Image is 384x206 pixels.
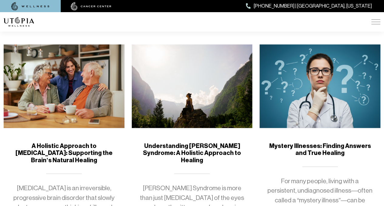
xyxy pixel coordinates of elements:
img: Mystery Illnesses: Finding Answers and True Healing [260,44,380,128]
img: A Holistic Approach to Dementia: Supporting the Brain’s Natural Healing [4,44,124,128]
h5: A Holistic Approach to [MEDICAL_DATA]: Supporting the Brain’s Natural Healing [11,142,117,164]
h5: Mystery Illnesses: Finding Answers and True Healing [267,142,373,157]
img: Understanding Sjögren’s Syndrome: A Holistic Approach to Healing [132,44,253,128]
span: [PHONE_NUMBER] | [GEOGRAPHIC_DATA], [US_STATE] [254,2,372,10]
img: wellness [11,2,49,11]
img: logo [4,17,34,27]
img: icon-hamburger [371,19,380,24]
img: cancer center [71,2,111,11]
h5: Understanding [PERSON_NAME] Syndrome: A Holistic Approach to Healing [139,142,245,164]
a: [PHONE_NUMBER] | [GEOGRAPHIC_DATA], [US_STATE] [246,2,372,10]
